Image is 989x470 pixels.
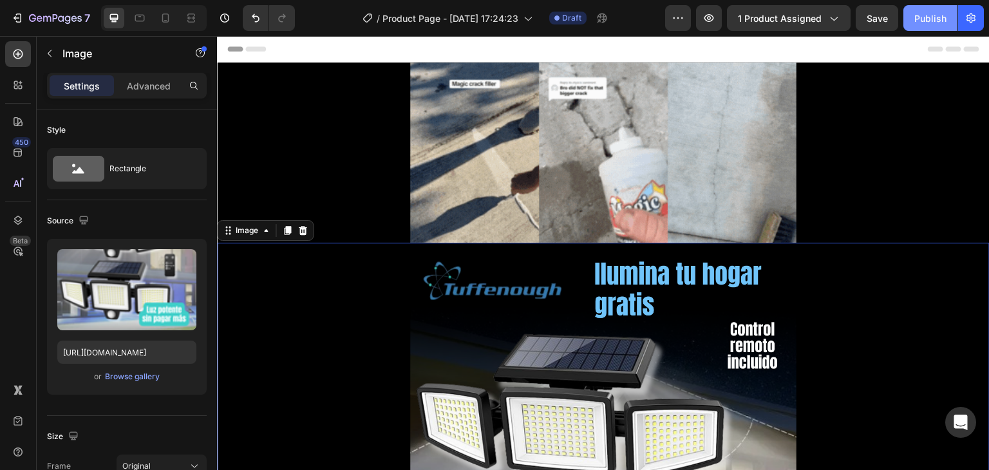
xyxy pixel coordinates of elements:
div: Open Intercom Messenger [945,407,976,438]
p: Advanced [127,79,171,93]
button: Save [856,5,898,31]
input: https://example.com/image.jpg [57,341,196,364]
iframe: Design area [217,36,989,470]
div: Source [47,212,91,230]
span: or [94,369,102,384]
button: Browse gallery [104,370,160,383]
p: Settings [64,79,100,93]
div: 450 [12,137,31,147]
div: Style [47,124,66,136]
div: Undo/Redo [243,5,295,31]
div: Beta [10,236,31,246]
p: Image [62,46,172,61]
span: Draft [562,12,581,24]
img: preview-image [57,249,196,330]
span: 1 product assigned [738,12,822,25]
span: / [377,12,380,25]
button: Publish [903,5,957,31]
div: Rectangle [109,154,188,183]
div: Browse gallery [105,371,160,382]
span: Save [867,13,888,24]
button: 7 [5,5,96,31]
p: 7 [84,10,90,26]
div: Publish [914,12,947,25]
button: 1 product assigned [727,5,851,31]
span: Product Page - [DATE] 17:24:23 [382,12,518,25]
div: Size [47,428,81,446]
